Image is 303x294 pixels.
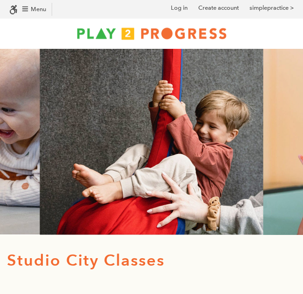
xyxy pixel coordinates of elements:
span: Menu [31,6,46,13]
h1: Studio City Classes [7,249,296,273]
a: simplepractice > [249,3,294,13]
img: Play2Progress logo [68,24,236,43]
a: Create account [198,3,239,13]
a: Log in [171,3,188,13]
a: Menu [19,3,49,16]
